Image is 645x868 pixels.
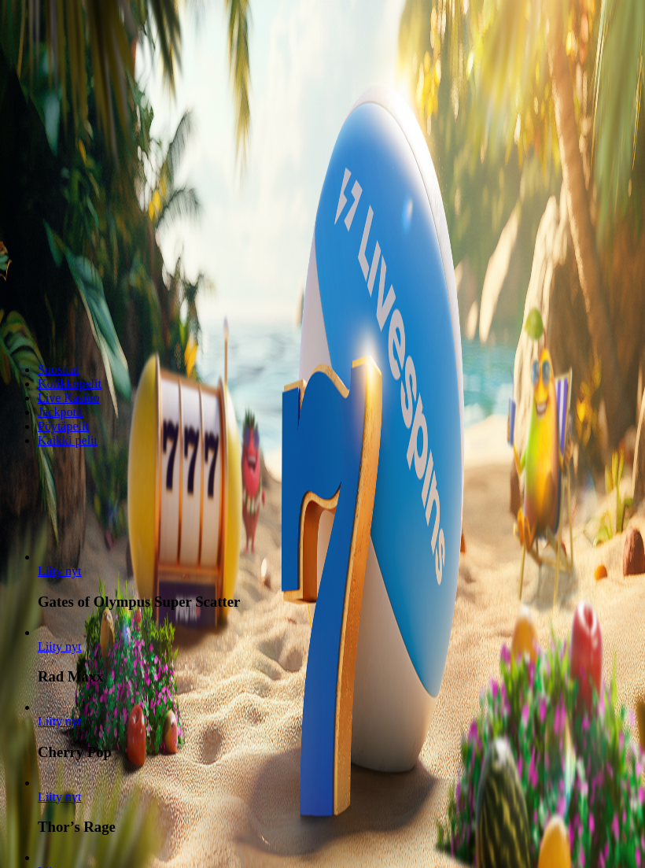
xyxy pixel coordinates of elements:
[38,419,89,433] a: Pöytäpelit
[38,550,639,611] article: Gates of Olympus Super Scatter
[38,776,639,837] article: Thor’s Rage
[6,363,639,477] header: Lobby
[38,744,639,761] h3: Cherry Pop
[38,564,82,578] span: Liity nyt
[38,715,82,728] span: Liity nyt
[38,363,79,376] a: Suositut
[38,715,82,728] a: Cherry Pop
[38,434,98,447] a: Kaikki pelit
[38,668,639,685] h3: Rad Maxx
[38,564,82,578] a: Gates of Olympus Super Scatter
[38,700,639,761] article: Cherry Pop
[38,640,82,653] a: Rad Maxx
[38,818,639,836] h3: Thor’s Rage
[38,377,101,390] a: Kolikkopelit
[38,790,82,803] a: Thor’s Rage
[38,391,100,404] a: Live Kasino
[38,640,82,653] span: Liity nyt
[38,405,83,419] a: Jackpotit
[38,593,639,611] h3: Gates of Olympus Super Scatter
[6,363,639,448] nav: Lobby
[38,626,639,686] article: Rad Maxx
[38,790,82,803] span: Liity nyt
